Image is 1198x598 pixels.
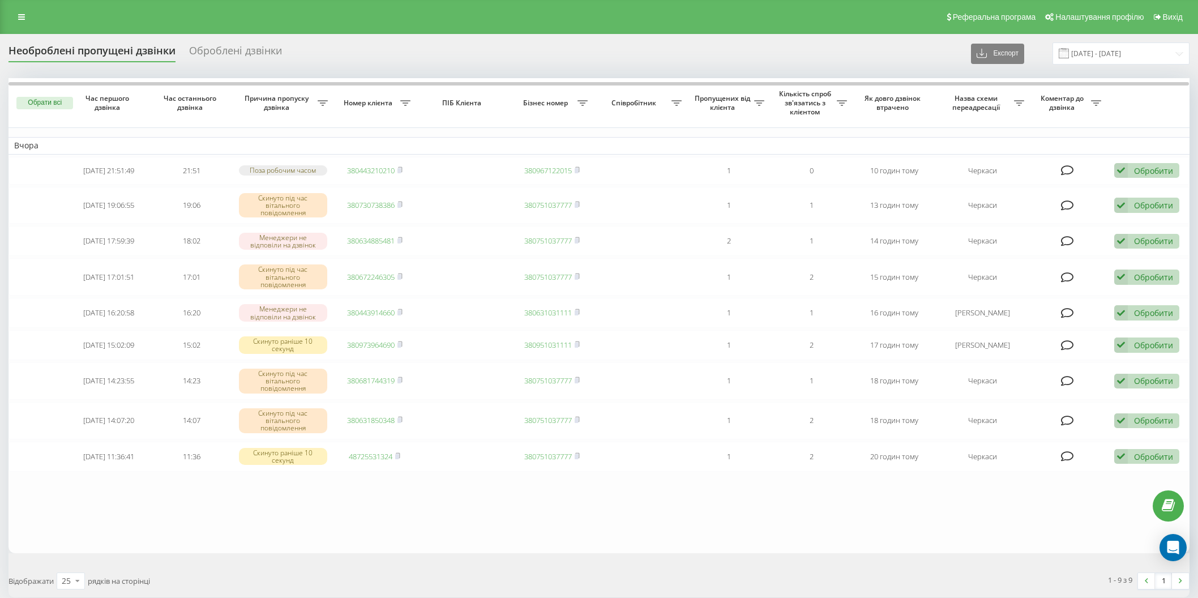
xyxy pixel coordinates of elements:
[853,362,935,400] td: 18 годин тому
[88,576,150,586] span: рядків на сторінці
[862,94,926,112] span: Як довго дзвінок втрачено
[770,187,853,224] td: 1
[1134,236,1173,246] div: Обробити
[770,402,853,439] td: 2
[770,157,853,185] td: 0
[67,187,150,224] td: [DATE] 19:06:55
[238,94,317,112] span: Причина пропуску дзвінка
[935,330,1030,360] td: [PERSON_NAME]
[150,187,233,224] td: 19:06
[67,226,150,256] td: [DATE] 17:59:39
[239,165,328,175] div: Поза робочим часом
[770,258,853,296] td: 2
[239,336,328,353] div: Скинуто раніше 10 секунд
[935,362,1030,400] td: Черкаси
[160,94,224,112] span: Час останнього дзвінка
[8,45,176,62] div: Необроблені пропущені дзвінки
[239,193,328,218] div: Скинуто під час вітального повідомлення
[150,442,233,472] td: 11:36
[516,99,577,108] span: Бізнес номер
[935,157,1030,185] td: Черкаси
[1036,94,1091,112] span: Коментар до дзвінка
[347,236,395,246] a: 380634885481
[1134,307,1173,318] div: Обробити
[67,330,150,360] td: [DATE] 15:02:09
[687,258,770,296] td: 1
[1155,573,1172,589] a: 1
[150,258,233,296] td: 17:01
[1160,534,1187,561] div: Open Intercom Messenger
[524,451,572,462] a: 380751037777
[935,226,1030,256] td: Черкаси
[853,157,935,185] td: 10 годин тому
[687,226,770,256] td: 2
[1134,451,1173,462] div: Обробити
[524,307,572,318] a: 380631031111
[347,272,395,282] a: 380672246305
[770,298,853,328] td: 1
[853,298,935,328] td: 16 годин тому
[239,304,328,321] div: Менеджери не відповіли на дзвінок
[524,375,572,386] a: 380751037777
[953,12,1036,22] span: Реферальна програма
[347,307,395,318] a: 380443914660
[687,298,770,328] td: 1
[524,415,572,425] a: 380751037777
[770,226,853,256] td: 1
[1134,415,1173,426] div: Обробити
[150,402,233,439] td: 14:07
[770,330,853,360] td: 2
[67,258,150,296] td: [DATE] 17:01:51
[67,157,150,185] td: [DATE] 21:51:49
[1163,12,1183,22] span: Вихід
[77,94,141,112] span: Час першого дзвінка
[1134,272,1173,283] div: Обробити
[67,362,150,400] td: [DATE] 14:23:55
[687,362,770,400] td: 1
[687,187,770,224] td: 1
[67,442,150,472] td: [DATE] 11:36:41
[67,298,150,328] td: [DATE] 16:20:58
[853,226,935,256] td: 14 годин тому
[1134,340,1173,351] div: Обробити
[8,137,1190,154] td: Вчора
[150,330,233,360] td: 15:02
[426,99,500,108] span: ПІБ Клієнта
[687,157,770,185] td: 1
[347,415,395,425] a: 380631850348
[1134,165,1173,176] div: Обробити
[853,187,935,224] td: 13 годин тому
[687,402,770,439] td: 1
[1055,12,1144,22] span: Налаштування профілю
[935,258,1030,296] td: Черкаси
[776,89,837,116] span: Кількість спроб зв'язатись з клієнтом
[599,99,672,108] span: Співробітник
[239,264,328,289] div: Скинуто під час вітального повідомлення
[853,258,935,296] td: 15 годин тому
[347,375,395,386] a: 380681744319
[770,362,853,400] td: 1
[239,233,328,250] div: Менеджери не відповіли на дзвінок
[189,45,282,62] div: Оброблені дзвінки
[1134,200,1173,211] div: Обробити
[935,187,1030,224] td: Черкаси
[687,330,770,360] td: 1
[524,165,572,176] a: 380967122015
[693,94,754,112] span: Пропущених від клієнта
[150,298,233,328] td: 16:20
[347,200,395,210] a: 380730738386
[524,236,572,246] a: 380751037777
[150,157,233,185] td: 21:51
[349,451,392,462] a: 48725531324
[347,340,395,350] a: 380973964690
[971,44,1024,64] button: Експорт
[935,402,1030,439] td: Черкаси
[150,226,233,256] td: 18:02
[1134,375,1173,386] div: Обробити
[150,362,233,400] td: 14:23
[239,448,328,465] div: Скинуто раніше 10 секунд
[239,369,328,394] div: Скинуто під час вітального повідомлення
[239,408,328,433] div: Скинуто під час вітального повідомлення
[935,442,1030,472] td: Черкаси
[524,340,572,350] a: 380951031111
